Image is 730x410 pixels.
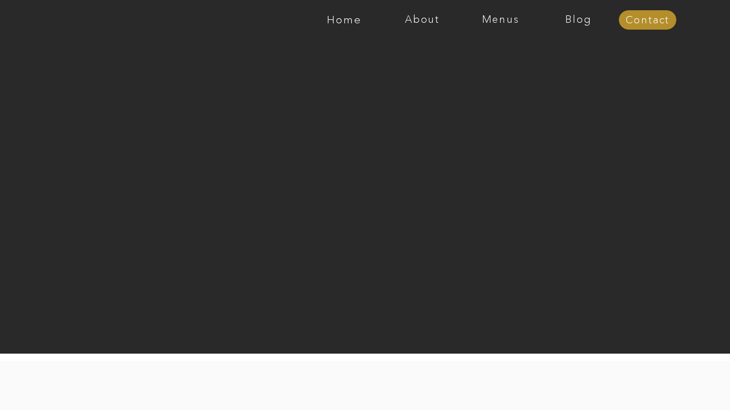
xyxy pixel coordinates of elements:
[383,14,461,26] a: About
[540,14,618,26] a: Blog
[619,15,676,26] a: Contact
[305,14,383,26] a: Home
[461,14,540,26] a: Menus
